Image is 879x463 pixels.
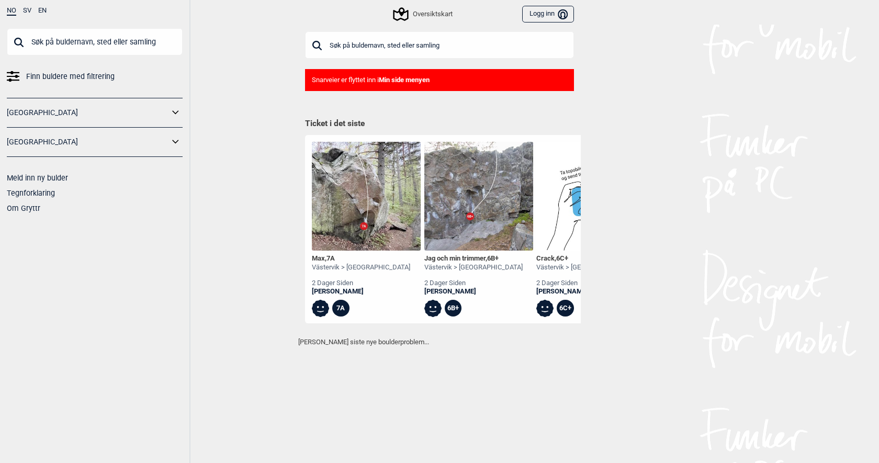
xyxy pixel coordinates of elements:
[312,263,410,272] div: Västervik > [GEOGRAPHIC_DATA]
[312,279,410,288] div: 2 dager siden
[332,300,350,317] div: 7A
[556,254,568,262] span: 6C+
[312,287,410,296] a: [PERSON_NAME]
[26,69,115,84] span: Finn buldere med filtrering
[7,189,55,197] a: Tegnforklaring
[7,105,169,120] a: [GEOGRAPHIC_DATA]
[536,287,635,296] a: [PERSON_NAME]
[7,204,40,212] a: Om Gryttr
[305,31,574,59] input: Søk på buldernavn, sted eller samling
[536,279,635,288] div: 2 dager siden
[424,263,523,272] div: Västervik > [GEOGRAPHIC_DATA]
[487,254,499,262] span: 6B+
[298,337,581,347] p: [PERSON_NAME] siste nye boulderproblem...
[7,69,183,84] a: Finn buldere med filtrering
[305,118,574,130] h1: Ticket i det siste
[7,28,183,55] input: Søk på buldernavn, sted eller samling
[424,142,533,251] img: Jag och min trimmer 230722
[305,69,574,92] div: Snarveier er flyttet inn i
[557,300,574,317] div: 6C+
[395,8,452,20] div: Oversiktskart
[7,134,169,150] a: [GEOGRAPHIC_DATA]
[312,142,421,251] img: Max
[536,142,645,251] img: Bilde Mangler
[326,254,335,262] span: 7A
[23,7,31,15] button: SV
[7,174,68,182] a: Meld inn ny bulder
[312,254,410,263] div: Max ,
[536,263,635,272] div: Västervik > [GEOGRAPHIC_DATA]
[522,6,574,23] button: Logg inn
[7,7,16,16] button: NO
[445,300,462,317] div: 6B+
[424,279,523,288] div: 2 dager siden
[424,287,523,296] a: [PERSON_NAME]
[536,254,635,263] div: Crack ,
[38,7,47,15] button: EN
[424,254,523,263] div: Jag och min trimmer ,
[379,76,430,84] b: Min side menyen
